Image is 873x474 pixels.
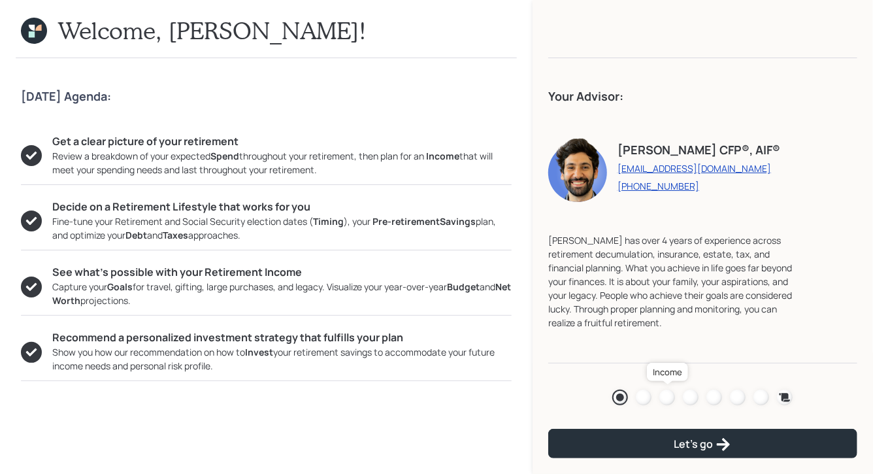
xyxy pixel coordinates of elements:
[548,137,607,202] img: eric-schwartz-headshot.png
[125,229,147,241] b: Debt
[618,143,780,158] h4: [PERSON_NAME] CFP®, AIF®
[52,149,512,177] div: Review a breakdown of your expected throughout your retirement, then plan for an that will meet y...
[163,229,188,241] b: Taxes
[548,233,805,330] div: [PERSON_NAME] has over 4 years of experience across retirement decumulation, insurance, estate, t...
[21,90,512,104] h4: [DATE] Agenda:
[52,201,512,213] h5: Decide on a Retirement Lifestyle that works for you
[245,346,273,358] b: Invest
[58,16,367,44] h1: Welcome, [PERSON_NAME]!
[548,429,857,458] button: Let's go
[313,215,344,228] b: Timing
[52,280,512,307] div: Capture your for travel, gifting, large purchases, and legacy. Visualize your year-over-year and ...
[674,437,731,452] div: Let's go
[548,90,857,104] h4: Your Advisor:
[618,162,780,175] a: [EMAIL_ADDRESS][DOMAIN_NAME]
[372,215,440,228] b: Pre-retirement
[52,214,512,242] div: Fine-tune your Retirement and Social Security election dates ( ), your plan, and optimize your an...
[52,280,511,307] b: Net Worth
[210,150,239,162] b: Spend
[440,215,476,228] b: Savings
[107,280,133,293] b: Goals
[447,280,480,293] b: Budget
[426,150,459,162] b: Income
[52,135,512,148] h5: Get a clear picture of your retirement
[618,180,780,192] a: [PHONE_NUMBER]
[52,266,512,279] h5: See what’s possible with your Retirement Income
[52,331,512,344] h5: Recommend a personalized investment strategy that fulfills your plan
[52,345,512,373] div: Show you how our recommendation on how to your retirement savings to accommodate your future inco...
